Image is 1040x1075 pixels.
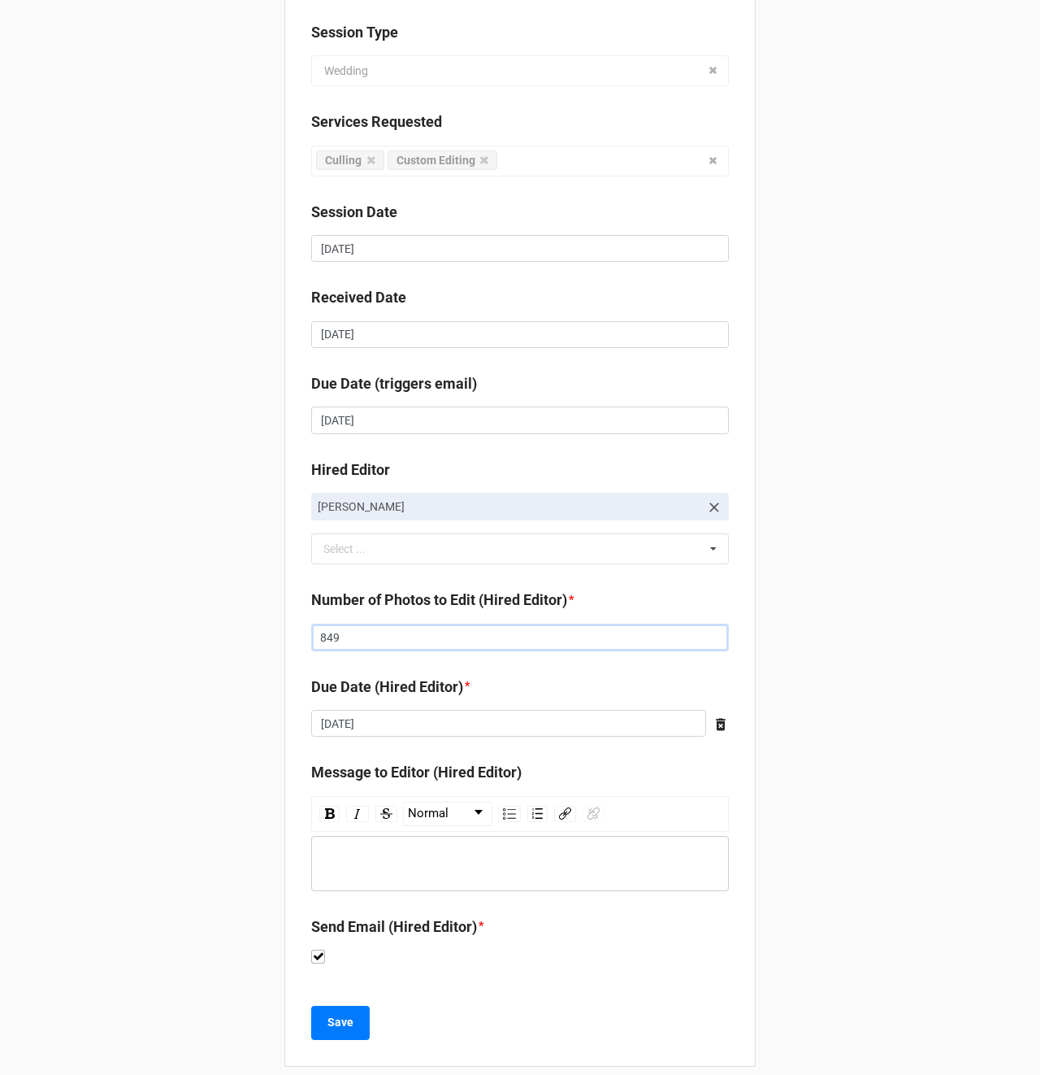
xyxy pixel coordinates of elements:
[346,806,369,822] div: Italic
[401,802,495,826] div: rdw-block-control
[498,806,521,822] div: Unordered
[311,201,397,224] label: Session Date
[311,321,729,349] input: Date
[311,235,729,263] input: Date
[311,916,477,938] label: Send Email (Hired Editor)
[311,796,729,891] div: rdw-wrapper
[375,806,397,822] div: Strikethrough
[318,498,700,515] p: [PERSON_NAME]
[311,459,390,481] label: Hired Editor
[319,806,340,822] div: Bold
[311,676,463,699] label: Due Date (Hired Editor)
[311,21,398,44] label: Session Type
[311,286,406,309] label: Received Date
[495,802,551,826] div: rdw-list-control
[311,589,567,611] label: Number of Photos to Edit (Hired Editor)
[554,806,576,822] div: Link
[311,796,729,832] div: rdw-toolbar
[551,802,608,826] div: rdw-link-control
[311,710,706,738] input: Date
[311,761,522,784] label: Message to Editor (Hired Editor)
[319,855,721,873] div: rdw-editor
[311,372,477,395] label: Due Date (triggers email)
[316,802,401,826] div: rdw-inline-control
[311,111,442,133] label: Services Requested
[311,407,729,434] input: Date
[403,802,492,826] div: rdw-dropdown
[408,804,448,824] span: Normal
[583,806,604,822] div: Unlink
[527,806,548,822] div: Ordered
[311,1006,370,1040] button: Save
[327,1014,353,1031] b: Save
[404,803,492,825] a: Block Type
[319,540,389,559] div: Select ...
